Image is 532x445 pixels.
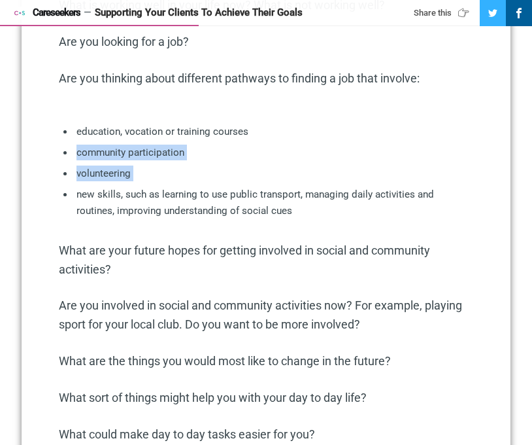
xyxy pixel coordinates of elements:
li: volunteering [74,166,456,181]
p: Are you looking for a job? [59,33,474,52]
li: education, vocation or training courses [74,124,456,139]
li: new skills, such as learning to use public transport, managing daily activities and routines, imp... [74,187,456,219]
img: Careseekers icon [13,7,26,20]
a: Careseekers [13,7,80,20]
p: Are you thinking about different pathways to finding a job that involve: [59,69,474,88]
div: Supporting Your Clients To Achieve Their Goals [95,7,403,20]
p: Are you involved in social and community activities now? For example, playing sport for your loca... [59,296,474,334]
p: What could make day to day tasks easier for you? [59,425,474,444]
p: What are your future hopes for getting involved in social and community activities? [59,241,474,279]
p: What sort of things might help you with your day to day life? [59,389,474,408]
div: Share this [414,7,473,19]
span: Careseekers [33,7,80,18]
li: community participation [74,145,456,160]
p: What are the things you would most like to change in the future? [59,352,474,371]
span: — [84,8,91,18]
